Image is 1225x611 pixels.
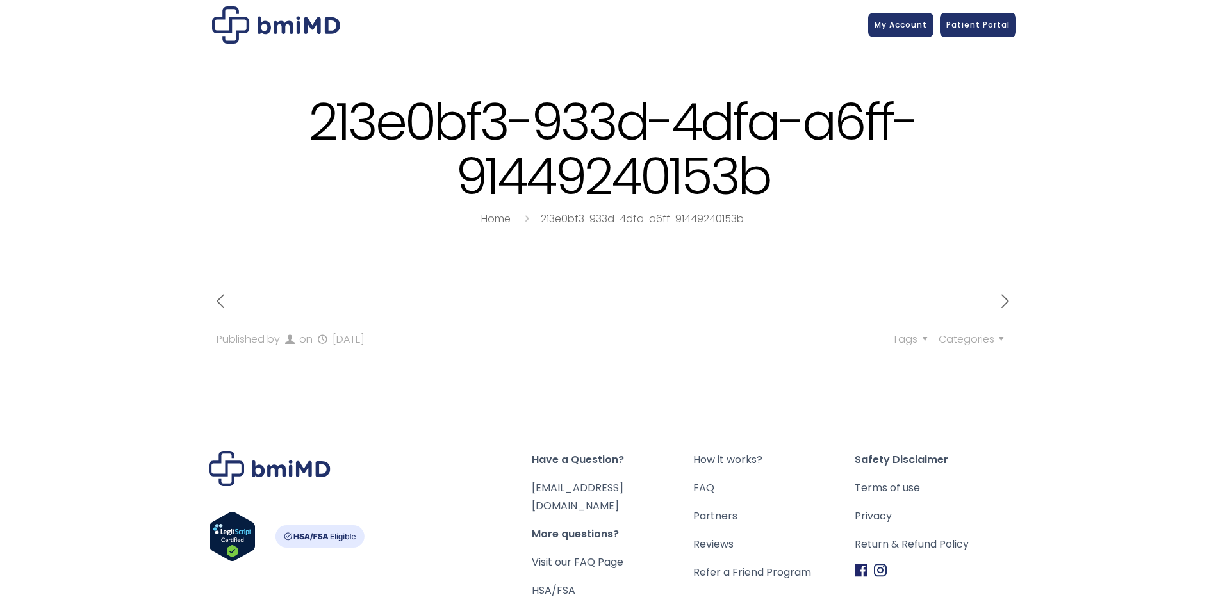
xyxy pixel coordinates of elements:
[532,555,623,569] a: Visit our FAQ Page
[693,564,855,582] a: Refer a Friend Program
[855,507,1016,525] a: Privacy
[217,332,280,346] span: Published by
[481,211,511,226] a: Home
[693,535,855,553] a: Reviews
[209,511,256,562] img: Verify Approval for www.bmimd.com
[209,290,231,313] i: previous post
[532,525,693,543] span: More questions?
[693,451,855,469] a: How it works?
[868,13,933,37] a: My Account
[940,13,1016,37] a: Patient Portal
[693,507,855,525] a: Partners
[946,19,1010,30] span: Patient Portal
[855,564,867,577] img: Facebook
[275,525,365,548] img: HSA-FSA
[209,292,231,313] a: previous post
[532,583,575,598] a: HSA/FSA
[855,535,1016,553] a: Return & Refund Policy
[209,451,331,486] img: Brand Logo
[209,511,256,567] a: Verify LegitScript Approval for www.bmimd.com
[299,332,313,346] span: on
[333,332,365,346] time: [DATE]
[212,6,340,44] img: 213e0bf3-933d-4dfa-a6ff-91449240153b
[315,332,329,346] i: published
[855,451,1016,469] span: Safety Disclaimer
[541,211,744,226] a: 213e0bf3-933d-4dfa-a6ff-91449240153b
[855,479,1016,497] a: Terms of use
[283,332,297,346] i: author
[994,290,1016,313] i: next post
[939,332,1008,346] span: Categories
[994,292,1016,313] a: next post
[532,480,623,513] a: [EMAIL_ADDRESS][DOMAIN_NAME]
[520,211,534,226] i: breadcrumbs separator
[874,564,887,577] img: Instagram
[892,332,932,346] span: Tags
[693,479,855,497] a: FAQ
[532,451,693,469] span: Have a Question?
[875,19,927,30] span: My Account
[209,95,1016,204] h1: 213e0bf3-933d-4dfa-a6ff-91449240153b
